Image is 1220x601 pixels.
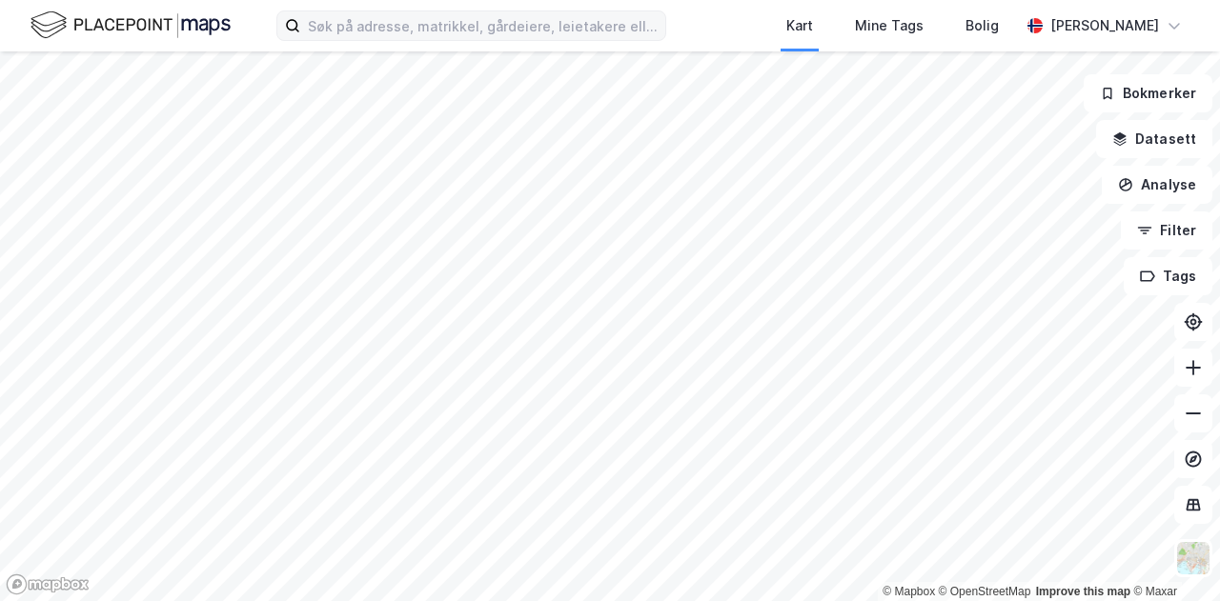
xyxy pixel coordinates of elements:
[300,11,665,40] input: Søk på adresse, matrikkel, gårdeiere, leietakere eller personer
[30,9,231,42] img: logo.f888ab2527a4732fd821a326f86c7f29.svg
[1125,510,1220,601] iframe: Chat Widget
[1050,14,1159,37] div: [PERSON_NAME]
[786,14,813,37] div: Kart
[855,14,924,37] div: Mine Tags
[966,14,999,37] div: Bolig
